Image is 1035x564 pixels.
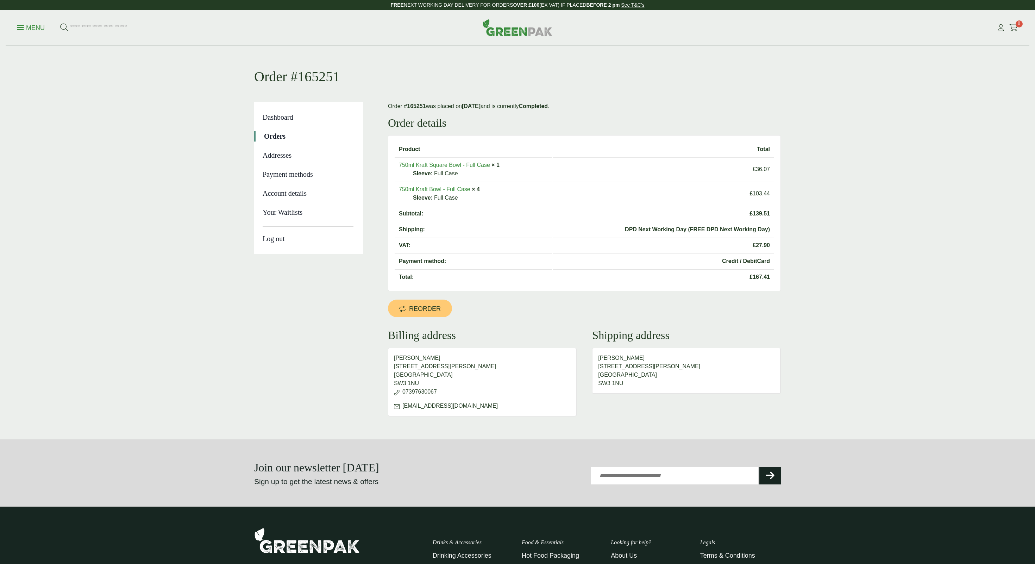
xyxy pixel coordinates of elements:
span: 0 [1016,20,1023,27]
strong: BEFORE 2 pm [586,2,620,8]
span: £ [753,166,756,172]
a: 750ml Kraft Square Bowl - Full Case [399,162,490,168]
p: Sign up to get the latest news & offers [254,476,491,487]
i: Cart [1009,24,1018,31]
address: [PERSON_NAME] [STREET_ADDRESS][PERSON_NAME] [GEOGRAPHIC_DATA] SW3 1NU [592,348,781,394]
h2: Order details [388,116,781,130]
p: [EMAIL_ADDRESS][DOMAIN_NAME] [394,402,570,410]
span: £ [749,190,753,196]
img: GreenPak Supplies [483,19,552,36]
strong: Sleeve: [413,194,433,202]
strong: Sleeve: [413,169,433,178]
mark: [DATE] [462,103,481,109]
mark: 165251 [407,103,426,109]
p: Order # was placed on and is currently . [388,102,781,111]
img: GreenPak Supplies [254,528,360,553]
h2: Shipping address [592,328,781,342]
a: About Us [611,552,637,559]
th: Subtotal: [395,206,552,221]
bdi: 36.07 [753,166,770,172]
th: Total [553,142,774,157]
th: Payment method: [395,253,552,269]
a: See T&C's [621,2,644,8]
th: VAT: [395,238,552,253]
th: Product [395,142,552,157]
a: Reorder [388,300,452,317]
th: Shipping: [395,222,552,237]
span: 167.41 [557,273,770,281]
p: Full Case [413,194,548,202]
a: Dashboard [263,112,353,123]
strong: × 4 [472,186,480,192]
a: Hot Food Packaging [522,552,579,559]
address: [PERSON_NAME] [STREET_ADDRESS][PERSON_NAME] [GEOGRAPHIC_DATA] SW3 1NU [388,348,577,416]
i: My Account [996,24,1005,31]
strong: Join our newsletter [DATE] [254,461,379,474]
td: Credit / DebitCard [553,253,774,269]
a: Orders [264,131,353,142]
td: DPD Next Working Day (FREE DPD Next Working Day) [553,222,774,237]
bdi: 103.44 [749,190,770,196]
mark: Completed [519,103,548,109]
a: Menu [17,24,45,31]
span: Reorder [409,305,441,313]
strong: × 1 [491,162,500,168]
span: £ [749,211,753,217]
a: Drinking Accessories [433,552,491,559]
a: 750ml Kraft Bowl - Full Case [399,186,470,192]
h1: Order #165251 [254,46,781,85]
a: 0 [1009,23,1018,33]
a: Addresses [263,150,353,161]
a: Account details [263,188,353,199]
p: Menu [17,24,45,32]
span: 27.90 [557,241,770,250]
a: Your Waitlists [263,207,353,218]
p: Full Case [413,169,548,178]
a: Payment methods [263,169,353,180]
p: 07397630067 [394,388,570,396]
a: Terms & Conditions [700,552,755,559]
th: Total: [395,269,552,284]
span: 139.51 [557,209,770,218]
strong: FREE [390,2,403,8]
a: Log out [263,226,353,244]
span: £ [753,242,756,248]
h2: Billing address [388,328,577,342]
span: £ [749,274,753,280]
strong: OVER £100 [513,2,539,8]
